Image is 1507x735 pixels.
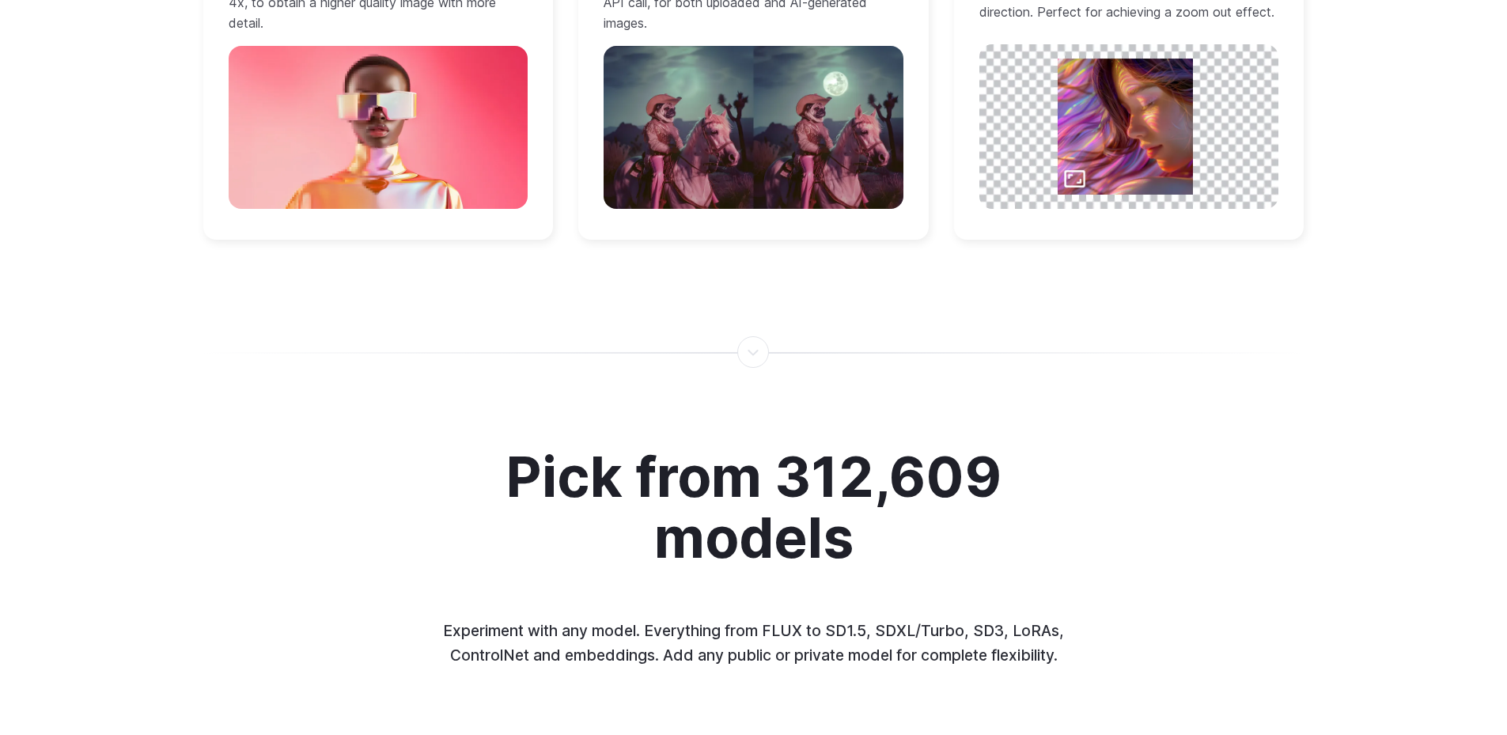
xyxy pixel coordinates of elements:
[471,447,1036,568] h2: Pick from 312,609 models
[979,44,1279,208] img: A woman with her eyes closed and her hair blowing in the wind
[229,46,528,208] img: A woman wearing a pair of virtual reality glasses
[425,619,1083,667] p: Experiment with any model. Everything from FLUX to SD1.5, SDXL/Turbo, SD3, LoRAs, ControlNet and ...
[604,46,903,208] img: A pug dog dressed as a cowboy riding a horse in the desert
